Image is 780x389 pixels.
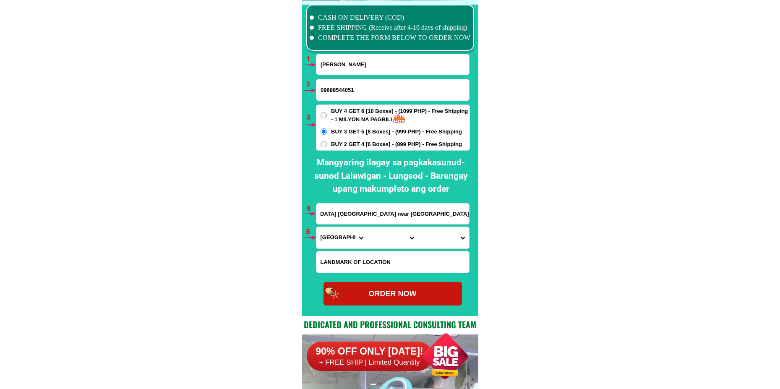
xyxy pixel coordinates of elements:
[331,140,462,149] span: BUY 2 GET 4 [6 Boxes] - (899 PHP) - Free Shipping
[316,54,469,75] input: Input full_name
[331,107,470,123] span: BUY 4 GET 6 [10 Boxes] - (1099 PHP) - Free Shipping - 1 MILYON NA PAGBILI
[316,251,469,273] input: Input LANDMARKOFLOCATION
[321,112,327,118] input: BUY 4 GET 6 [10 Boxes] - (1099 PHP) - Free Shipping - 1 MILYON NA PAGBILI
[306,54,316,65] h6: 1
[306,203,316,214] h6: 4
[306,79,316,90] h6: 2
[316,79,469,101] input: Input phone_number
[316,227,367,248] select: Select province
[367,227,418,248] select: Select district
[306,112,316,123] h6: 3
[310,13,471,23] li: CASH ON DELIVERY (COD)
[306,227,316,238] h6: 5
[302,318,478,331] h2: Dedicated and professional consulting team
[307,358,433,367] h6: + FREE SHIP | Limited Quantily
[321,128,327,135] input: BUY 3 GET 5 [8 Boxes] - (999 PHP) - Free Shipping
[418,227,469,248] select: Select commune
[310,33,471,43] li: COMPLETE THE FORM BELOW TO ORDER NOW
[307,345,433,358] h6: 90% OFF ONLY [DATE]!
[308,156,474,196] h2: Mangyaring ilagay sa pagkakasunud-sunod Lalawigan - Lungsod - Barangay upang makumpleto ang order
[310,23,471,33] li: FREE SHIPPING (Receive after 4-10 days of shipping)
[321,141,327,147] input: BUY 2 GET 4 [6 Boxes] - (899 PHP) - Free Shipping
[323,288,462,300] div: ORDER NOW
[316,204,469,224] input: Input address
[331,128,462,136] span: BUY 3 GET 5 [8 Boxes] - (999 PHP) - Free Shipping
